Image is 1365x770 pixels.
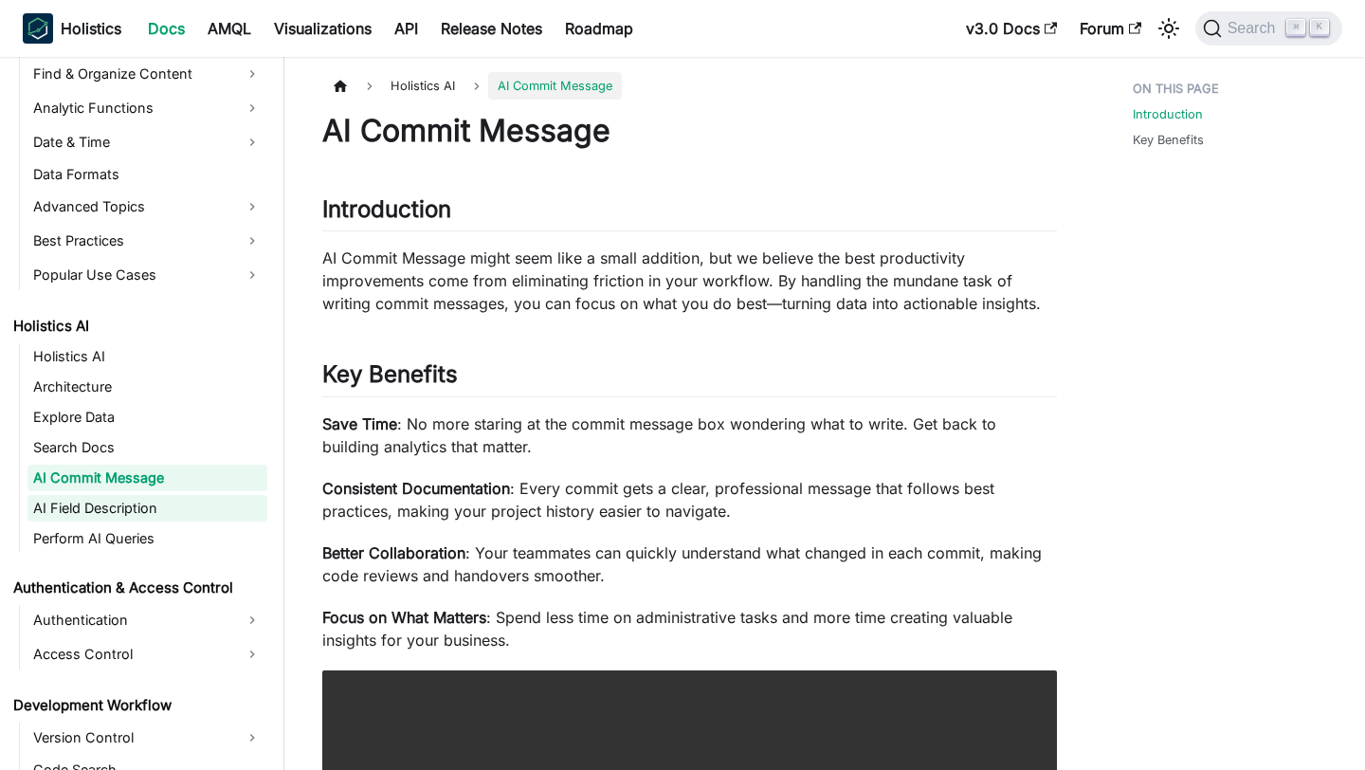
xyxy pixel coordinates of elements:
p: : No more staring at the commit message box wondering what to write. Get back to building analyti... [322,412,1057,458]
a: Best Practices [27,226,267,256]
p: AI Commit Message might seem like a small addition, but we believe the best productivity improvem... [322,247,1057,315]
a: Roadmap [554,13,645,44]
a: Docs [136,13,196,44]
a: Advanced Topics [27,192,267,222]
a: Popular Use Cases [27,260,267,290]
a: Perform AI Queries [27,525,267,552]
a: AI Commit Message [27,465,267,491]
a: Date & Time [27,127,267,157]
a: Holistics AI [8,313,267,339]
h2: Key Benefits [322,360,1057,396]
a: Home page [322,72,358,100]
a: Introduction [1133,105,1203,123]
kbd: K [1310,19,1329,36]
p: : Every commit gets a clear, professional message that follows best practices, making your projec... [322,477,1057,522]
a: Search Docs [27,434,267,461]
a: API [383,13,429,44]
a: Visualizations [263,13,383,44]
a: Find & Organize Content [27,59,267,89]
a: Explore Data [27,404,267,431]
h1: AI Commit Message [322,112,1057,150]
span: Holistics AI [381,72,464,100]
strong: Better Collaboration [322,543,465,562]
a: Version Control [27,723,267,753]
button: Search (Command+K) [1195,11,1342,46]
strong: Focus on What Matters [322,608,486,627]
a: Development Workflow [8,692,267,719]
strong: Consistent Documentation [322,479,510,498]
b: Holistics [61,17,121,40]
a: Architecture [27,374,267,400]
nav: Breadcrumbs [322,72,1057,100]
p: : Spend less time on administrative tasks and more time creating valuable insights for your busin... [322,606,1057,651]
a: Authentication & Access Control [8,575,267,601]
a: AMQL [196,13,263,44]
a: AI Field Description [27,495,267,522]
button: Switch between dark and light mode (currently light mode) [1154,13,1184,44]
a: Key Benefits [1133,131,1204,149]
a: HolisticsHolistics [23,13,121,44]
span: Search [1222,20,1287,37]
strong: Save Time [322,414,397,433]
a: Forum [1068,13,1153,44]
a: Data Formats [27,161,267,188]
kbd: ⌘ [1286,19,1305,36]
a: Access Control [27,639,267,669]
a: Holistics AI [27,343,267,370]
p: : Your teammates can quickly understand what changed in each commit, making code reviews and hand... [322,541,1057,587]
a: Authentication [27,605,267,635]
h2: Introduction [322,195,1057,231]
img: Holistics [23,13,53,44]
a: Release Notes [429,13,554,44]
span: AI Commit Message [488,72,622,100]
a: v3.0 Docs [955,13,1068,44]
a: Analytic Functions [27,93,267,123]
